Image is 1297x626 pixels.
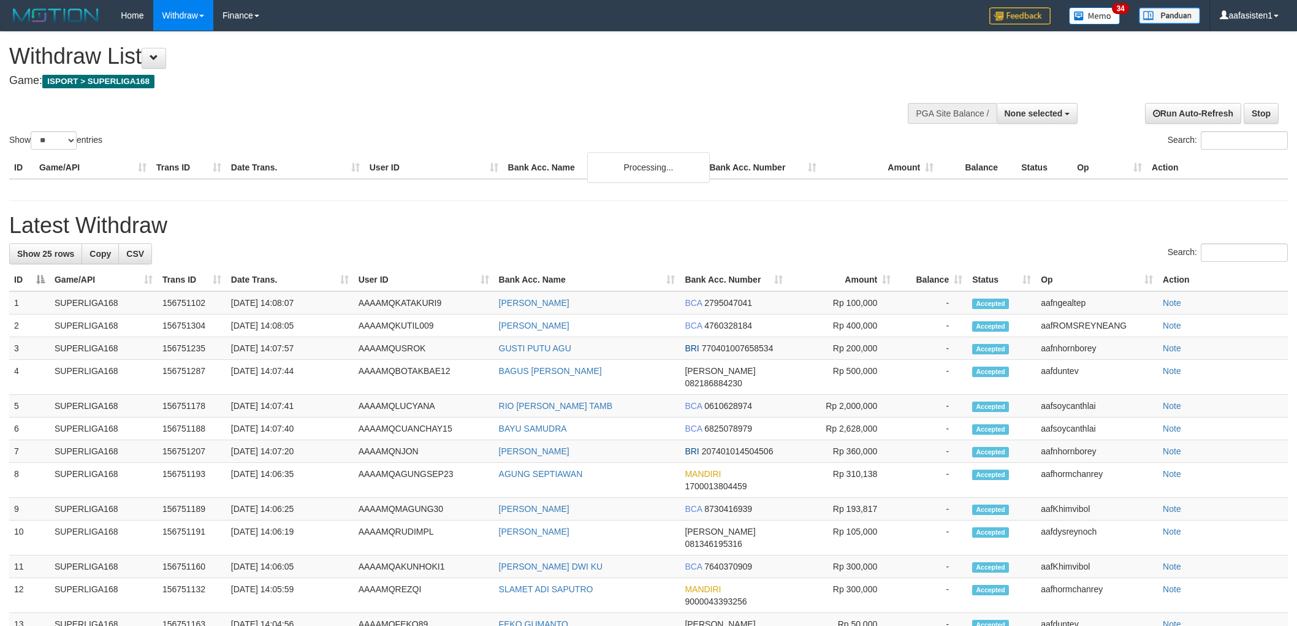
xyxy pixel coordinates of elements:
[499,343,571,353] a: GUSTI PUTU AGU
[365,156,503,179] th: User ID
[50,337,158,360] td: SUPERLIGA168
[938,156,1016,179] th: Balance
[704,298,752,308] span: Copy 2795047041 to clipboard
[908,103,996,124] div: PGA Site Balance /
[499,584,593,594] a: SLAMET ADI SAPUTRO
[82,243,119,264] a: Copy
[788,463,896,498] td: Rp 310,138
[226,395,354,418] td: [DATE] 14:07:41
[1036,291,1158,315] td: aafngealtep
[158,395,226,418] td: 156751178
[685,366,755,376] span: [PERSON_NAME]
[1163,401,1181,411] a: Note
[50,315,158,337] td: SUPERLIGA168
[50,360,158,395] td: SUPERLIGA168
[788,498,896,521] td: Rp 193,817
[1163,343,1181,353] a: Note
[1036,521,1158,555] td: aafdysreynoch
[1145,103,1241,124] a: Run Auto-Refresh
[685,446,699,456] span: BRI
[704,401,752,411] span: Copy 0610628974 to clipboard
[50,269,158,291] th: Game/API: activate to sort column ascending
[1168,131,1288,150] label: Search:
[788,291,896,315] td: Rp 100,000
[896,337,967,360] td: -
[685,378,742,388] span: Copy 082186884230 to clipboard
[1168,243,1288,262] label: Search:
[788,440,896,463] td: Rp 360,000
[494,269,680,291] th: Bank Acc. Name: activate to sort column ascending
[896,440,967,463] td: -
[226,156,365,179] th: Date Trans.
[1147,156,1288,179] th: Action
[685,343,699,353] span: BRI
[226,291,354,315] td: [DATE] 14:08:07
[226,269,354,291] th: Date Trans.: activate to sort column ascending
[788,315,896,337] td: Rp 400,000
[685,597,747,606] span: Copy 9000043393256 to clipboard
[896,555,967,578] td: -
[89,249,111,259] span: Copy
[1036,418,1158,440] td: aafsoycanthlai
[354,269,494,291] th: User ID: activate to sort column ascending
[50,418,158,440] td: SUPERLIGA168
[1036,578,1158,613] td: aafhormchanrey
[685,481,747,491] span: Copy 1700013804459 to clipboard
[118,243,152,264] a: CSV
[680,269,788,291] th: Bank Acc. Number: activate to sort column ascending
[499,527,569,536] a: [PERSON_NAME]
[1069,7,1120,25] img: Button%20Memo.svg
[972,367,1009,377] span: Accepted
[158,269,226,291] th: Trans ID: activate to sort column ascending
[685,321,702,330] span: BCA
[42,75,154,88] span: ISPORT > SUPERLIGA168
[158,315,226,337] td: 156751304
[499,446,569,456] a: [PERSON_NAME]
[587,152,710,183] div: Processing...
[158,498,226,521] td: 156751189
[50,521,158,555] td: SUPERLIGA168
[1163,424,1181,433] a: Note
[972,299,1009,309] span: Accepted
[972,505,1009,515] span: Accepted
[354,418,494,440] td: AAAAMQCUANCHAY15
[354,440,494,463] td: AAAAMQNJON
[354,555,494,578] td: AAAAMQAKUNHOKI1
[788,555,896,578] td: Rp 300,000
[9,44,853,69] h1: Withdraw List
[9,269,50,291] th: ID: activate to sort column descending
[9,315,50,337] td: 2
[158,337,226,360] td: 156751235
[1163,366,1181,376] a: Note
[702,446,774,456] span: Copy 207401014504506 to clipboard
[354,521,494,555] td: AAAAMQRUDIMPL
[1072,156,1147,179] th: Op
[1139,7,1200,24] img: panduan.png
[499,424,567,433] a: BAYU SAMUDRA
[1163,504,1181,514] a: Note
[821,156,938,179] th: Amount
[354,578,494,613] td: AAAAMQREZQI
[972,402,1009,412] span: Accepted
[354,337,494,360] td: AAAAMQUSROK
[226,498,354,521] td: [DATE] 14:06:25
[226,440,354,463] td: [DATE] 14:07:20
[1036,360,1158,395] td: aafduntev
[972,447,1009,457] span: Accepted
[788,578,896,613] td: Rp 300,000
[1036,395,1158,418] td: aafsoycanthlai
[9,6,102,25] img: MOTION_logo.png
[34,156,151,179] th: Game/API
[972,424,1009,435] span: Accepted
[226,337,354,360] td: [DATE] 14:07:57
[499,298,569,308] a: [PERSON_NAME]
[354,291,494,315] td: AAAAMQKATAKURI9
[9,291,50,315] td: 1
[9,156,34,179] th: ID
[158,555,226,578] td: 156751160
[1036,555,1158,578] td: aafKhimvibol
[685,298,702,308] span: BCA
[226,521,354,555] td: [DATE] 14:06:19
[158,360,226,395] td: 156751287
[967,269,1036,291] th: Status: activate to sort column ascending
